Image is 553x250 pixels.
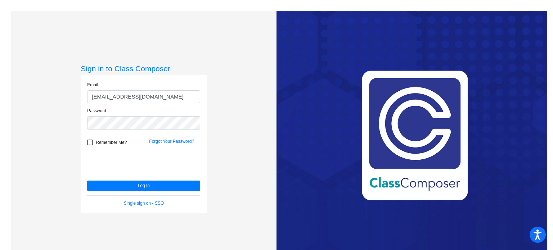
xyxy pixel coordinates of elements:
label: Email [87,82,98,88]
span: Remember Me? [96,138,127,147]
label: Password [87,108,106,114]
a: Single sign on - SSO [124,201,164,206]
button: Log In [87,181,200,191]
a: Forgot Your Password? [149,139,194,144]
iframe: reCAPTCHA [87,149,197,177]
h3: Sign in to Class Composer [81,64,207,73]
